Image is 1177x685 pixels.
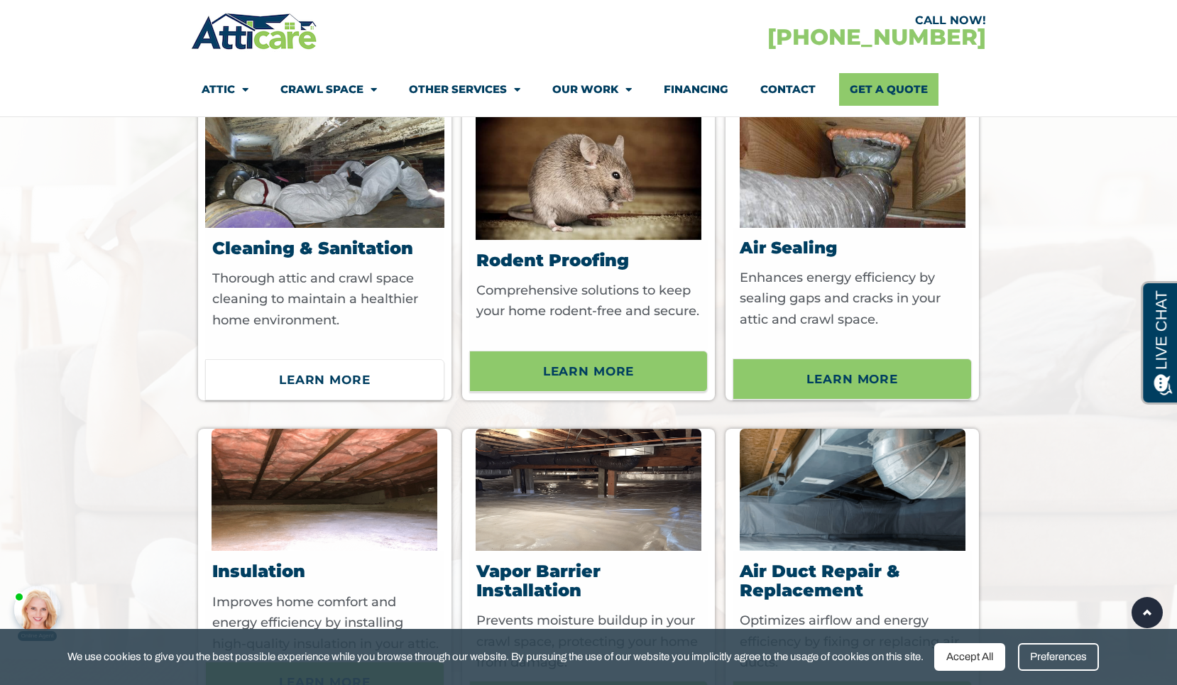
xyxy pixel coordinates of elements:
p: Enhances energy efficiency by sealing gaps and cracks in your attic and crawl space. [740,268,968,351]
h3: Air Duct Repair & Replacement [740,562,968,600]
img: crawl space insulation installation in san leandro, california [205,89,444,228]
a: Learn More [205,359,444,400]
p: Optimizes airflow and energy efficiency by fixing or replacing air ducts. [740,610,968,674]
div: Preferences [1018,643,1099,671]
p: Thorough attic and crawl space cleaning to maintain a healthier home environment. [212,268,441,352]
a: Other Services [409,73,520,106]
div: Accept All [934,643,1005,671]
a: Get A Quote [839,73,938,106]
nav: Menu [202,73,975,106]
p: Comprehensive solutions to keep your home rodent-free and secure. [476,280,705,344]
a: Crawl Space [280,73,377,106]
p: Improves home comfort and energy efficiency by installing high-quality insulation in your attic. [212,592,441,655]
a: Our Work [552,73,632,106]
p: Prevents moisture buildup in your crawl space, protecting your home from damage. [476,610,705,674]
a: Attic [202,73,248,106]
img: Rodent diseases [476,89,701,240]
div: CALL NOW! [588,15,986,26]
h3: Vapor Barrier Installation [476,562,705,600]
span: Opens a chat window [35,11,114,29]
span: Learn More [806,367,898,391]
a: Contact [760,73,816,106]
iframe: Chat Invitation [7,536,234,642]
h3: Cleaning & Sanitation [212,239,441,258]
span: Learn More [279,368,371,392]
a: Learn More [733,358,972,400]
h3: Insulation [212,562,441,581]
h3: Air Sealing [740,239,968,257]
a: Learn More [469,351,708,392]
span: Learn More [543,359,635,383]
a: Financing [664,73,728,106]
h3: Rodent Proofing [476,251,705,270]
span: We use cookies to give you the best possible experience while you browse through our website. By ... [67,648,924,666]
